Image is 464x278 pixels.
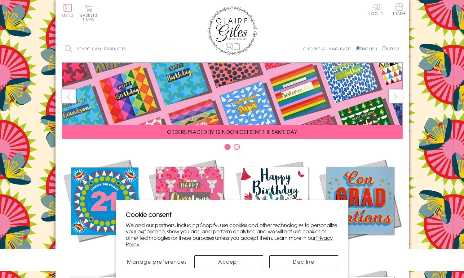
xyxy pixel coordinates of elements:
[393,3,406,16] a: Trade
[127,258,187,265] span: Manage preferences
[393,3,406,15] span: Trade
[83,12,97,22] span: 0 items
[269,255,338,268] button: Decline
[167,128,297,135] span: ORDERS PLACED BY 12 NOON GET SENT THE SAME DAY
[194,255,263,268] button: Accept
[62,89,76,103] button: prev
[80,5,97,21] button: Basket0 items
[303,46,355,52] p: Choose a language:
[62,12,74,18] span: Menu
[62,144,403,153] div: Carousel Pagination
[389,89,403,103] button: next
[356,46,380,52] label: English
[369,3,384,15] a: Log In
[126,210,338,219] h2: Cookie consent
[356,46,360,50] input: English
[317,158,403,255] a: Academic
[382,46,400,52] label: Welsh
[62,42,170,56] input: Search all products
[62,158,147,255] a: New Releases
[382,46,386,50] input: Welsh
[84,248,124,255] span: New Releases
[126,234,333,248] a: Privacy Policy
[344,248,376,255] span: Academic
[164,42,170,56] input: Search
[126,255,188,268] button: Manage preferences
[62,4,74,17] button: Menu
[224,144,231,150] button: Carousel Page 1 (Current Slide)
[126,222,338,248] p: We and our partners, including Shopify, use cookies and other technologies to personalize your ex...
[147,158,232,255] a: Christmas
[207,6,257,55] img: Claire Giles Greetings Cards
[234,144,240,150] button: Carousel Page 2
[232,158,317,255] a: Birthdays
